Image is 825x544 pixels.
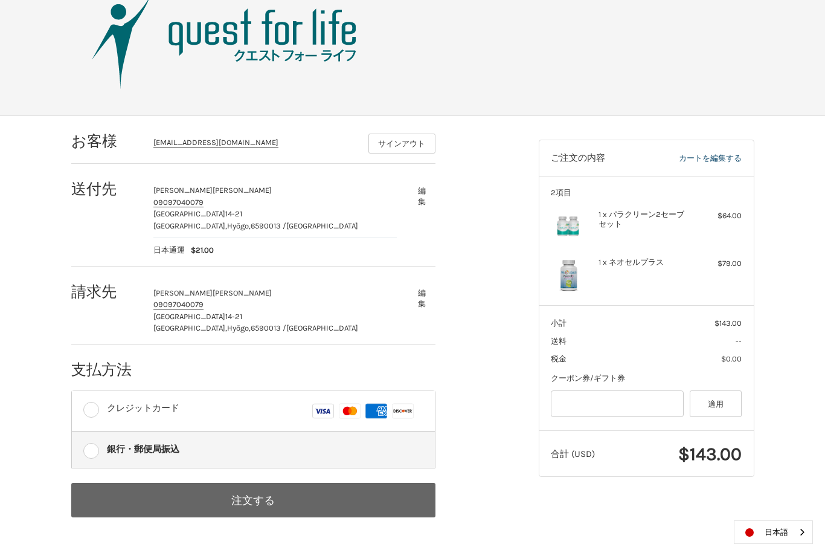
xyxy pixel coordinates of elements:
h4: 1 x ネオセルプラス [599,257,691,267]
div: Language [734,520,813,544]
span: $0.00 [721,354,742,363]
input: Gift Certificate or Coupon Code [551,390,684,418]
div: $79.00 [694,257,742,270]
h3: ご注文の内容 [551,152,640,164]
h2: 支払方法 [71,360,142,379]
h4: 1 x パラクリーン2セーブセット [599,210,691,230]
span: Hyōgo, [227,221,251,230]
h2: 送付先 [71,180,142,198]
span: 送料 [551,337,567,346]
aside: Language selected: 日本語 [734,520,813,544]
h2: 請求先 [71,282,142,301]
button: サインアウト [368,134,435,154]
div: クレジットカード [107,398,179,418]
h2: お客様 [71,132,142,151]
span: 合計 (USD) [551,448,595,459]
span: [PERSON_NAME] [213,186,272,195]
span: [PERSON_NAME] [213,288,272,297]
button: 注文する [71,483,435,517]
span: 小計 [551,319,567,328]
span: 日本通運 [153,244,185,256]
button: 編集 [409,181,435,211]
a: カートを編集する [640,152,742,164]
a: 日本語 [734,521,812,543]
span: [GEOGRAPHIC_DATA] [286,323,358,332]
span: 6590013 / [251,221,286,230]
span: $143.00 [678,443,742,465]
h3: 2項目 [551,188,742,198]
span: -- [736,337,742,346]
span: [GEOGRAPHIC_DATA] [286,221,358,230]
div: $64.00 [694,210,742,222]
span: 税金 [551,354,567,363]
button: 適用 [690,390,742,418]
div: クーポン券/ギフト券 [551,372,742,384]
button: 編集 [409,284,435,314]
span: [GEOGRAPHIC_DATA], [153,323,227,332]
span: [PERSON_NAME] [153,186,213,195]
span: Hyōgo, [227,323,251,332]
span: [GEOGRAPHIC_DATA]14-21 [153,209,242,218]
span: 6590013 / [251,323,286,332]
span: $21.00 [185,244,214,256]
div: 銀行・郵便局振込 [107,439,179,459]
span: [GEOGRAPHIC_DATA]14-21 [153,312,242,321]
span: [PERSON_NAME] [153,288,213,297]
span: [GEOGRAPHIC_DATA], [153,221,227,230]
span: $143.00 [714,319,742,328]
